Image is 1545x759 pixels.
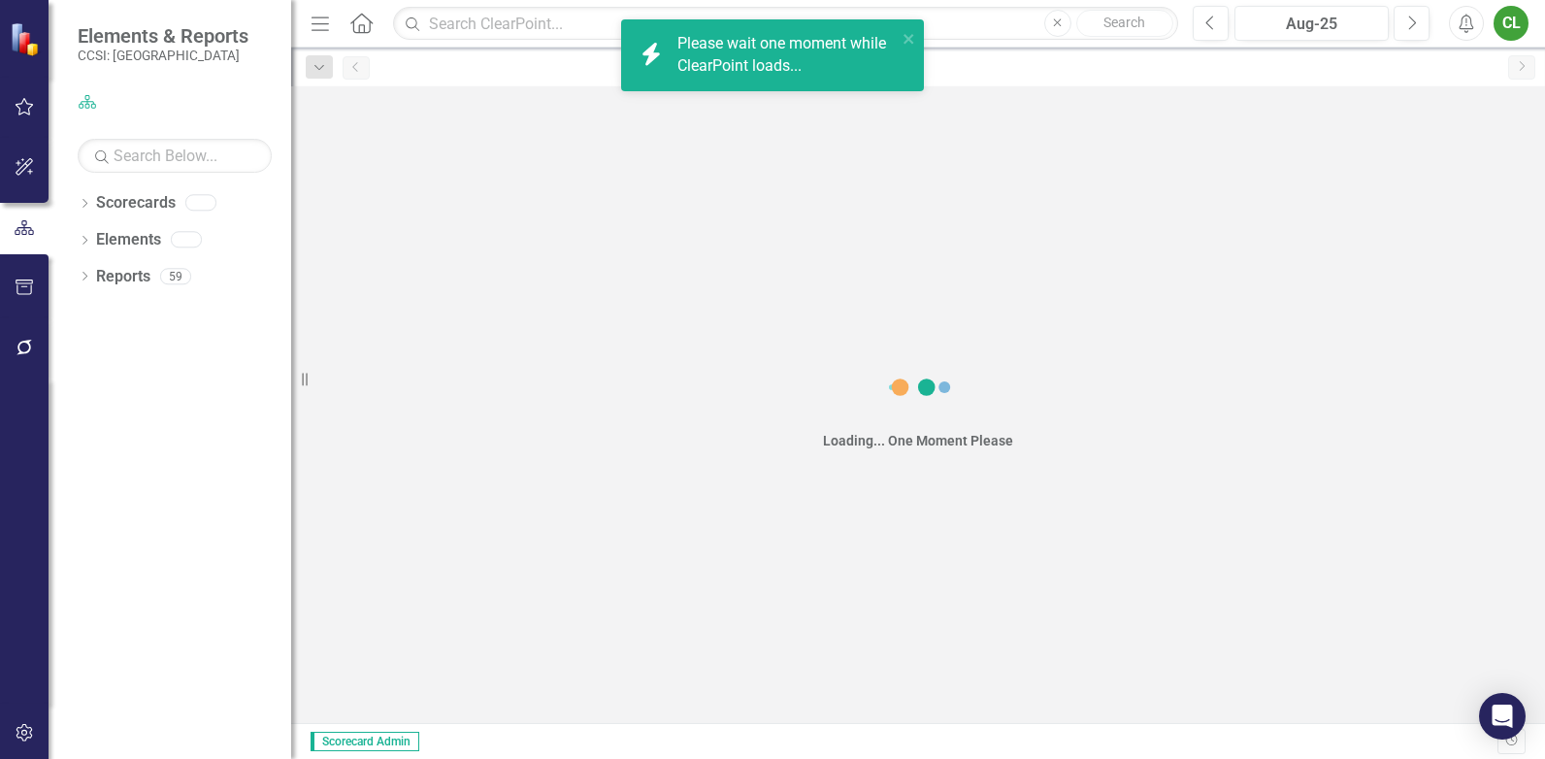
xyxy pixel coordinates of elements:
[9,21,44,56] img: ClearPoint Strategy
[96,229,161,251] a: Elements
[311,732,419,751] span: Scorecard Admin
[1494,6,1529,41] button: CL
[96,266,150,288] a: Reports
[78,48,248,63] small: CCSI: [GEOGRAPHIC_DATA]
[1241,13,1382,36] div: Aug-25
[1234,6,1389,41] button: Aug-25
[96,192,176,214] a: Scorecards
[823,431,1013,450] div: Loading... One Moment Please
[903,27,916,49] button: close
[393,7,1178,41] input: Search ClearPoint...
[1103,15,1145,30] span: Search
[78,24,248,48] span: Elements & Reports
[1076,10,1173,37] button: Search
[78,139,272,173] input: Search Below...
[677,33,897,78] div: Please wait one moment while ClearPoint loads...
[1479,693,1526,740] div: Open Intercom Messenger
[160,268,191,284] div: 59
